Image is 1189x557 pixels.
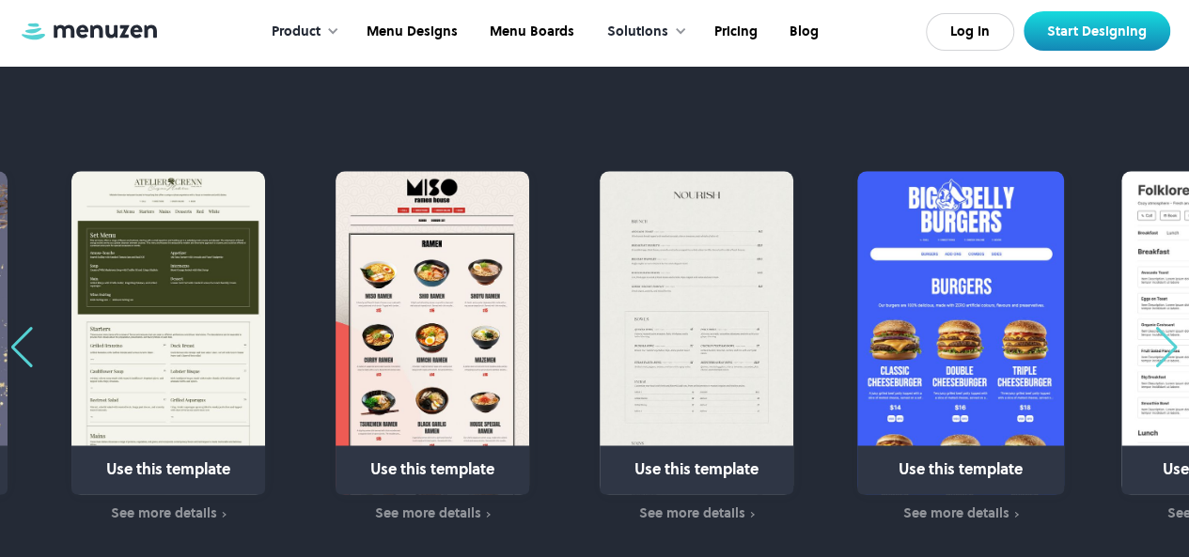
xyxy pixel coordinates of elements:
a: Use this template [71,171,265,494]
a: Menu Designs [349,3,472,61]
a: See more details [65,503,272,524]
div: 9 / 31 [65,171,291,523]
div: See more details [639,505,745,520]
div: See more details [375,505,481,520]
a: Log In [926,13,1014,51]
div: Product [253,3,349,61]
div: Solutions [588,3,696,61]
div: See more details [903,505,1009,520]
div: Next slide [1154,327,1180,368]
div: Solutions [607,22,668,42]
div: 11 / 31 [593,171,820,523]
a: Use this template [336,171,529,494]
div: See more details [111,505,217,520]
a: Start Designing [1024,11,1170,51]
div: 10 / 31 [329,171,555,523]
a: Menu Boards [472,3,588,61]
a: See more details [593,503,800,524]
a: Use this template [857,171,1064,494]
a: See more details [329,503,536,524]
a: Blog [772,3,833,61]
div: Previous slide [9,327,35,368]
div: Product [272,22,321,42]
div: 12 / 31 [857,171,1084,523]
a: Use this template [600,171,793,494]
a: See more details [857,503,1064,524]
a: Pricing [696,3,772,61]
